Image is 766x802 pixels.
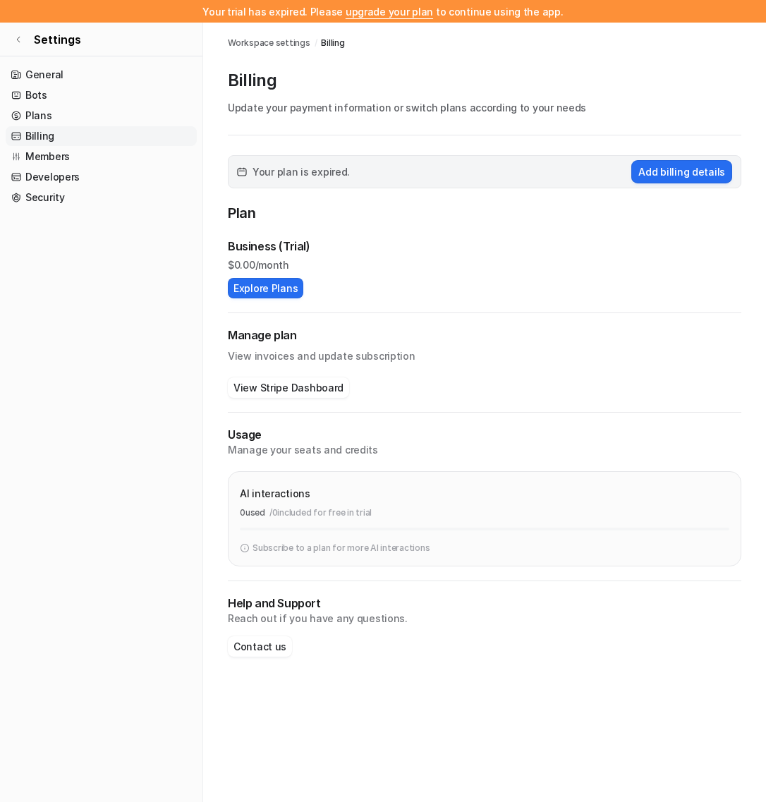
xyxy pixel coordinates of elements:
[228,443,741,457] p: Manage your seats and credits
[228,238,310,255] p: Business (Trial)
[228,257,741,272] p: $ 0.00/month
[228,100,741,115] p: Update your payment information or switch plans according to your needs
[240,506,265,519] p: 0 used
[6,126,197,146] a: Billing
[631,160,732,183] button: Add billing details
[228,202,741,226] p: Plan
[228,377,349,398] button: View Stripe Dashboard
[321,37,344,49] a: Billing
[34,31,81,48] span: Settings
[269,506,372,519] p: / 0 included for free in trial
[228,37,310,49] a: Workspace settings
[228,595,741,612] p: Help and Support
[228,327,741,344] h2: Manage plan
[6,85,197,105] a: Bots
[228,636,292,657] button: Contact us
[346,6,433,18] a: upgrade your plan
[6,188,197,207] a: Security
[315,37,317,49] span: /
[240,486,310,501] p: AI interactions
[6,167,197,187] a: Developers
[6,106,197,126] a: Plans
[228,612,741,626] p: Reach out if you have any questions.
[228,427,741,443] p: Usage
[253,542,430,554] p: Subscribe to a plan for more AI interactions
[228,278,303,298] button: Explore Plans
[253,164,350,179] span: Your plan is expired.
[228,69,741,92] p: Billing
[6,147,197,166] a: Members
[237,167,247,177] img: calender-icon.svg
[6,65,197,85] a: General
[228,344,741,363] p: View invoices and update subscription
